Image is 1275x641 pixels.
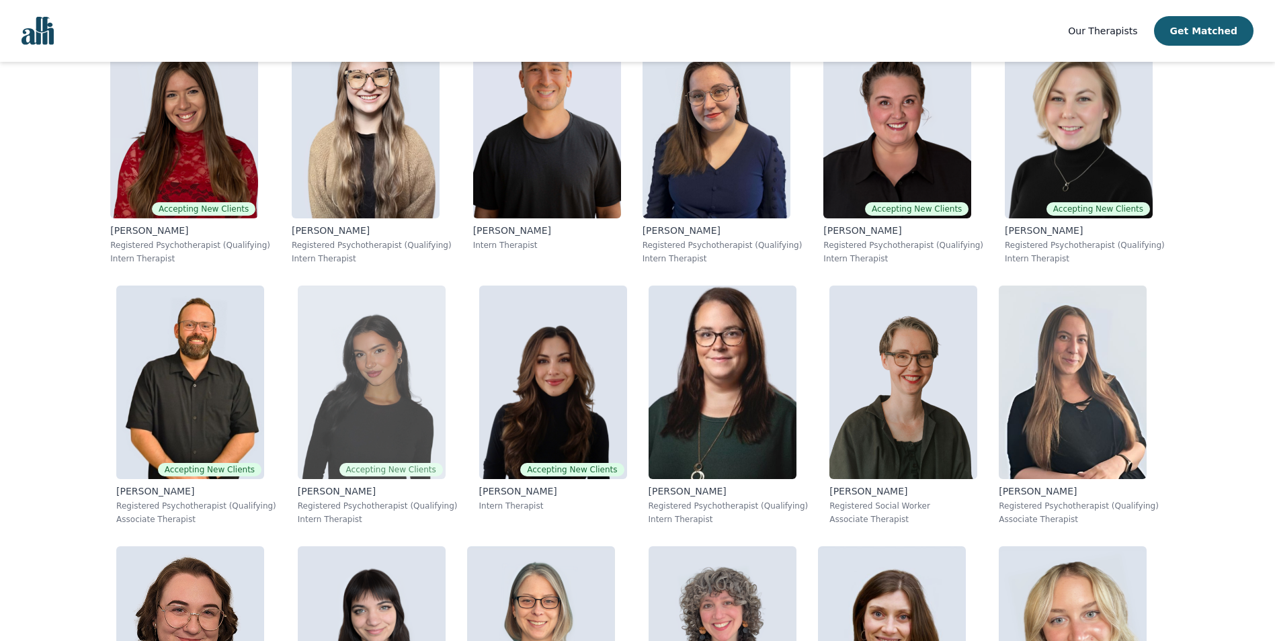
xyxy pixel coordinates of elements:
img: Alyssa_Tweedie [298,286,446,479]
a: Saba_SalemiAccepting New Clients[PERSON_NAME]Intern Therapist [468,275,638,536]
img: Josh_Cadieux [116,286,264,479]
img: Kavon_Banejad [473,25,621,218]
p: [PERSON_NAME] [292,224,452,237]
p: Registered Psychotherapist (Qualifying) [110,240,270,251]
p: Registered Psychotherapist (Qualifying) [116,501,276,511]
span: Accepting New Clients [158,463,261,476]
img: Faith_Woodley [292,25,440,218]
span: Accepting New Clients [865,202,969,216]
span: Our Therapists [1068,26,1137,36]
p: Intern Therapist [1005,253,1165,264]
img: Vanessa_McCulloch [643,25,790,218]
p: Registered Psychotherapist (Qualifying) [999,501,1159,511]
p: Registered Social Worker [829,501,977,511]
a: Claire_Cummings[PERSON_NAME]Registered Social WorkerAssociate Therapist [819,275,988,536]
span: Accepting New Clients [152,202,255,216]
img: Alisha_Levine [110,25,258,218]
a: Josh_CadieuxAccepting New Clients[PERSON_NAME]Registered Psychotherapist (Qualifying)Associate Th... [106,275,287,536]
p: Associate Therapist [999,514,1159,525]
a: Faith_Woodley[PERSON_NAME]Registered Psychotherapist (Qualifying)Intern Therapist [281,14,462,275]
p: [PERSON_NAME] [473,224,621,237]
p: Associate Therapist [829,514,977,525]
img: alli logo [22,17,54,45]
p: Intern Therapist [473,240,621,251]
img: Jocelyn_Crawford [1005,25,1153,218]
p: [PERSON_NAME] [999,484,1159,498]
p: Registered Psychotherapist (Qualifying) [1005,240,1165,251]
p: [PERSON_NAME] [479,484,627,498]
p: [PERSON_NAME] [110,224,270,237]
img: Andrea_Nordby [649,286,796,479]
a: Alisha_LevineAccepting New Clients[PERSON_NAME]Registered Psychotherapist (Qualifying)Intern Ther... [99,14,281,275]
button: Get Matched [1154,16,1253,46]
a: Janelle_RushtonAccepting New Clients[PERSON_NAME]Registered Psychotherapist (Qualifying)Intern Th... [813,14,994,275]
p: [PERSON_NAME] [829,484,977,498]
img: Shannon_Vokes [999,286,1147,479]
a: Our Therapists [1068,23,1137,39]
span: Accepting New Clients [339,463,443,476]
p: Intern Therapist [292,253,452,264]
p: [PERSON_NAME] [298,484,458,498]
p: Associate Therapist [116,514,276,525]
p: [PERSON_NAME] [649,484,809,498]
p: Intern Therapist [649,514,809,525]
a: Vanessa_McCulloch[PERSON_NAME]Registered Psychotherapist (Qualifying)Intern Therapist [632,14,813,275]
p: Intern Therapist [643,253,803,264]
p: Intern Therapist [479,501,627,511]
span: Accepting New Clients [520,463,624,476]
a: Alyssa_TweedieAccepting New Clients[PERSON_NAME]Registered Psychotherapist (Qualifying)Intern The... [287,275,468,536]
a: Kavon_Banejad[PERSON_NAME]Intern Therapist [462,14,632,275]
p: Intern Therapist [110,253,270,264]
a: Jocelyn_CrawfordAccepting New Clients[PERSON_NAME]Registered Psychotherapist (Qualifying)Intern T... [994,14,1176,275]
p: [PERSON_NAME] [1005,224,1165,237]
p: Registered Psychotherapist (Qualifying) [292,240,452,251]
p: Intern Therapist [823,253,983,264]
img: Janelle_Rushton [823,25,971,218]
span: Accepting New Clients [1046,202,1150,216]
p: Intern Therapist [298,514,458,525]
a: Shannon_Vokes[PERSON_NAME]Registered Psychotherapist (Qualifying)Associate Therapist [988,275,1169,536]
p: Registered Psychotherapist (Qualifying) [823,240,983,251]
p: [PERSON_NAME] [823,224,983,237]
p: [PERSON_NAME] [643,224,803,237]
p: Registered Psychotherapist (Qualifying) [298,501,458,511]
p: Registered Psychotherapist (Qualifying) [643,240,803,251]
img: Claire_Cummings [829,286,977,479]
p: [PERSON_NAME] [116,484,276,498]
a: Andrea_Nordby[PERSON_NAME]Registered Psychotherapist (Qualifying)Intern Therapist [638,275,819,536]
p: Registered Psychotherapist (Qualifying) [649,501,809,511]
img: Saba_Salemi [479,286,627,479]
